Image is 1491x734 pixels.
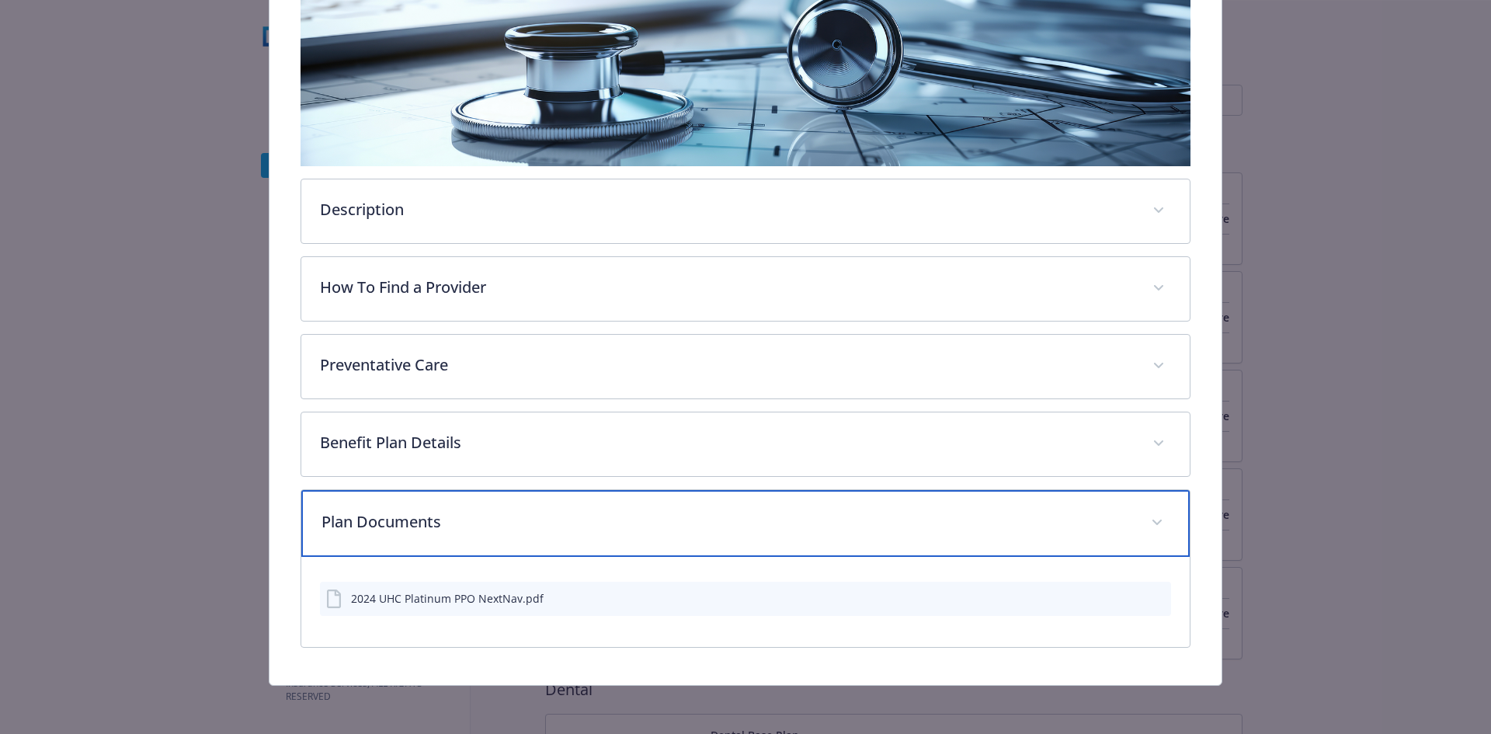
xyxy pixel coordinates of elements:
div: Plan Documents [301,490,1190,557]
div: Benefit Plan Details [301,412,1190,476]
p: Description [320,198,1135,221]
div: Preventative Care [301,335,1190,398]
div: 2024 UHC Platinum PPO NextNav.pdf [351,590,544,607]
button: download file [1126,590,1138,607]
div: Description [301,179,1190,243]
p: Preventative Care [320,353,1135,377]
p: Plan Documents [321,510,1133,534]
p: How To Find a Provider [320,276,1135,299]
button: preview file [1151,590,1165,607]
div: How To Find a Provider [301,257,1190,321]
div: Plan Documents [301,557,1190,647]
p: Benefit Plan Details [320,431,1135,454]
